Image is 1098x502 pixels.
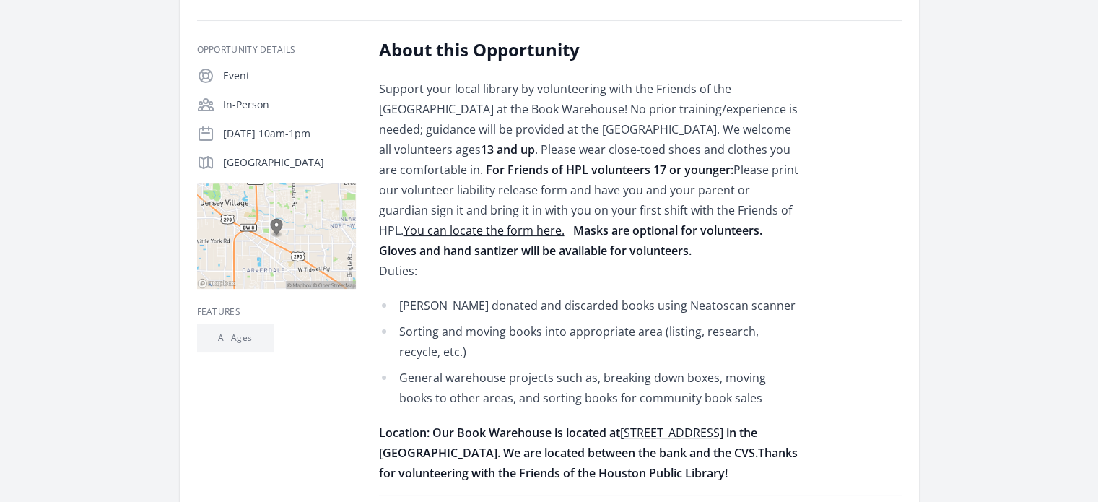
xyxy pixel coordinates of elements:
[223,98,356,112] p: In-Person
[379,425,430,441] span: Location:
[481,142,535,157] strong: 13 and up
[486,162,733,178] strong: For Friends of HPL volunteers 17 or younger:
[197,44,356,56] h3: Opportunity Details
[197,306,356,318] h3: Features
[379,263,417,279] span: Duties:
[399,324,759,360] span: Sorting and moving books into appropriate area (listing, research, recycle, etc.)
[399,298,796,313] span: [PERSON_NAME] donated and discarded books using Neatoscan scanner
[197,183,356,289] img: Map
[620,425,723,441] a: [STREET_ADDRESS]
[379,38,801,61] h2: About this Opportunity
[197,324,274,352] li: All Ages
[379,162,798,238] span: Please print our volunteer liability release form and have you and your parent or guardian sign i...
[379,121,791,178] span: We welcome all volunteers ages . Please wear close-toed shoes and clothes you are comfortable in.
[379,81,798,137] span: Support your local library by volunteering with the Friends of the [GEOGRAPHIC_DATA] at the Book ...
[404,222,565,238] a: You can locate the form here.
[223,126,356,141] p: [DATE] 10am-1pm
[223,69,356,83] p: Event
[399,370,766,406] span: General warehouse projects such as, breaking down boxes, moving books to other areas, and sorting...
[223,155,356,170] p: [GEOGRAPHIC_DATA]
[379,425,758,461] span: Our Book Warehouse is located at in the [GEOGRAPHIC_DATA]. We are located between the bank and th...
